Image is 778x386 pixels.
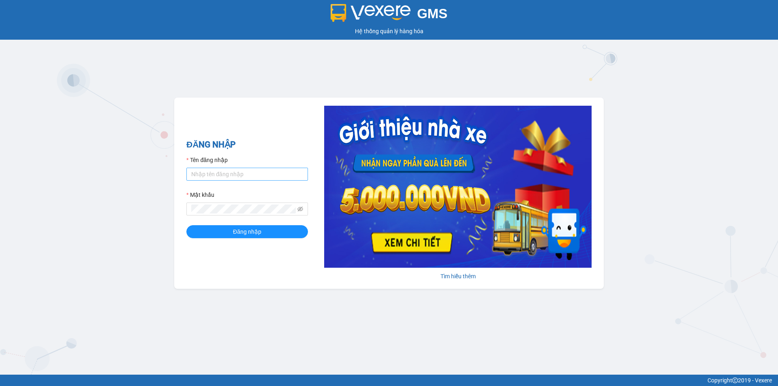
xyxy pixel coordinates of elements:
span: copyright [732,377,738,383]
img: banner-0 [324,106,592,268]
span: eye-invisible [297,206,303,212]
span: Đăng nhập [233,227,261,236]
div: Hệ thống quản lý hàng hóa [2,27,776,36]
label: Tên đăng nhập [186,156,228,164]
div: Copyright 2019 - Vexere [6,376,772,385]
span: GMS [417,6,447,21]
button: Đăng nhập [186,225,308,238]
input: Tên đăng nhập [186,168,308,181]
label: Mật khẩu [186,190,214,199]
img: logo 2 [331,4,411,22]
h2: ĐĂNG NHẬP [186,138,308,151]
a: GMS [331,12,448,19]
input: Mật khẩu [191,205,296,213]
div: Tìm hiểu thêm [324,272,592,281]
